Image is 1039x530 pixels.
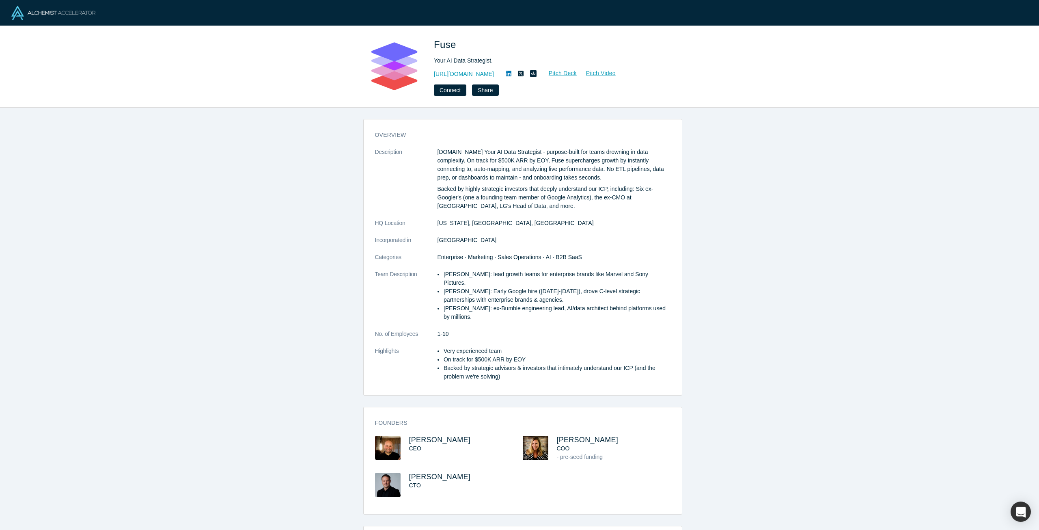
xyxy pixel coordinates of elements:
img: Alchemist Logo [11,6,95,20]
p: [DOMAIN_NAME] Your AI Data Strategist - purpose-built for teams drowning in data complexity. On t... [438,148,670,182]
span: COO [557,445,570,452]
button: Connect [434,84,466,96]
div: Your AI Data Strategist. [434,56,661,65]
dt: HQ Location [375,219,438,236]
span: Enterprise · Marketing · Sales Operations · AI · B2B SaaS [438,254,582,260]
img: Tom Counsell's Profile Image [375,473,401,497]
dt: No. of Employees [375,330,438,347]
a: [URL][DOMAIN_NAME] [434,70,494,78]
dt: Description [375,148,438,219]
dd: 1-10 [438,330,670,338]
dd: [GEOGRAPHIC_DATA] [438,236,670,244]
img: Jill Randell's Profile Image [523,436,548,460]
dt: Team Description [375,270,438,330]
dt: Incorporated in [375,236,438,253]
a: [PERSON_NAME] [409,436,471,444]
li: Very experienced team [444,347,670,355]
h3: Founders [375,419,659,427]
dd: [US_STATE], [GEOGRAPHIC_DATA], [GEOGRAPHIC_DATA] [438,219,670,227]
li: [PERSON_NAME]: ex-Bumble engineering lead, AI/data architect behind platforms used by millions. [444,304,670,321]
button: Share [472,84,498,96]
span: Fuse [434,39,459,50]
dt: Highlights [375,347,438,389]
span: - pre-seed funding [557,454,603,460]
span: CTO [409,482,421,489]
li: On track for $500K ARR by EOY [444,355,670,364]
li: [PERSON_NAME]: Early Google hire ([DATE]-[DATE]), drove C-level strategic partnerships with enter... [444,287,670,304]
a: [PERSON_NAME] [409,473,471,481]
img: Fuse's Logo [366,37,422,94]
li: [PERSON_NAME]: lead growth teams for enterprise brands like Marvel and Sony Pictures. [444,270,670,287]
li: Backed by strategic advisors & investors that intimately understand our ICP (and the problem we'r... [444,364,670,381]
p: Backed by highly strategic investors that deeply understand our ICP, including: Six ex-Googler's ... [438,185,670,210]
span: CEO [409,445,421,452]
a: Pitch Video [577,69,616,78]
a: Pitch Deck [540,69,577,78]
h3: overview [375,131,659,139]
a: [PERSON_NAME] [557,436,619,444]
img: Jeff Cherkassky's Profile Image [375,436,401,460]
dt: Categories [375,253,438,270]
